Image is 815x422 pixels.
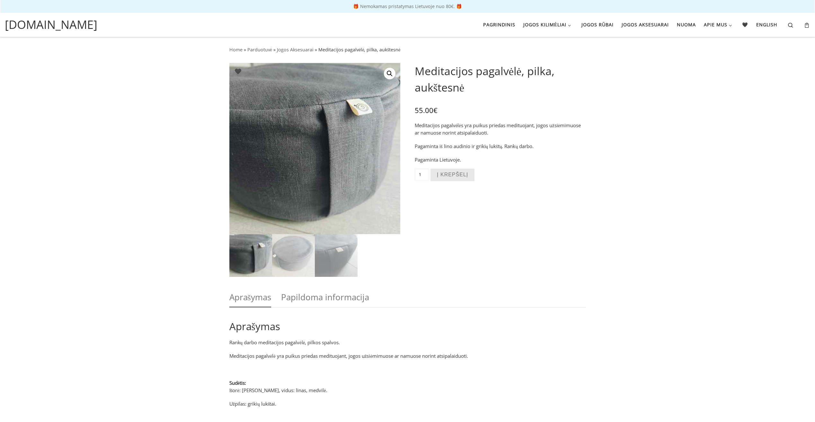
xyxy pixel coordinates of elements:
[229,63,401,234] img: meditacijos pagalve
[754,18,780,31] a: English
[229,339,586,346] p: Rankų darbo meditacijos pagalvėlė, pilkos spalvos.
[740,18,750,31] a: 🖤
[229,47,243,53] a: Home
[229,380,246,386] strong: Sudėtis:
[415,156,586,163] p: Pagaminta Lietuvoje.
[272,234,315,277] img: meditacijos pagalve
[318,47,401,53] span: Meditacijos pagalvėlė, pilka, aukštesnė
[579,18,616,31] a: Jogos rūbai
[521,18,575,31] a: Jogos kilimėliai
[229,400,586,408] p: Užpilas: grikių lukštai.
[315,234,358,277] img: meditacijos pagalve
[247,47,272,53] a: Parduotuvė
[677,18,696,30] span: Nuoma
[6,4,809,9] p: 🎁 Nemokamas pristatymas Lietuvoje nuo 80€. 🎁
[273,47,276,53] span: »
[433,105,438,115] span: €
[229,320,586,333] h2: Aprašymas
[481,18,517,31] a: Pagrindinis
[281,286,369,308] a: Papildoma informacija
[430,169,474,181] button: Į krepšelį
[229,352,586,360] p: Meditacijos pagalvėlė yra puikus priedas medituojant, jogos užsiėmimuose ar namuose norint atsipa...
[244,47,246,53] span: »
[523,18,567,30] span: Jogos kilimėliai
[675,18,698,31] a: Nuoma
[415,143,586,150] p: Pagaminta iš lino audinio ir grikių lukštų. Rankų darbo.
[581,18,614,30] span: Jogos rūbai
[704,18,727,30] span: Apie mus
[5,16,97,33] a: [DOMAIN_NAME]
[756,18,777,30] span: English
[229,234,272,277] img: meditacijos pagalve
[229,379,586,394] p: Išorė: [PERSON_NAME], vidus: linas, medvilė.
[415,63,586,96] h1: Meditacijos pagalvėlė, pilka, aukštesnė
[622,18,669,30] span: Jogos aksesuarai
[415,122,586,137] p: Meditacijos pagalvėlės yra puikus priedas medituojant, jogos užsiėmimuose ar namuose norint atsip...
[483,18,515,30] span: Pagrindinis
[229,286,271,308] a: Aprašymas
[384,68,395,79] a: View full-screen image gallery
[619,18,671,31] a: Jogos aksesuarai
[415,105,438,115] bdi: 55.00
[742,18,748,30] span: 🖤
[277,47,314,53] a: Jogos Aksesuarai
[315,47,317,53] span: »
[415,169,429,180] input: Produkto kiekis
